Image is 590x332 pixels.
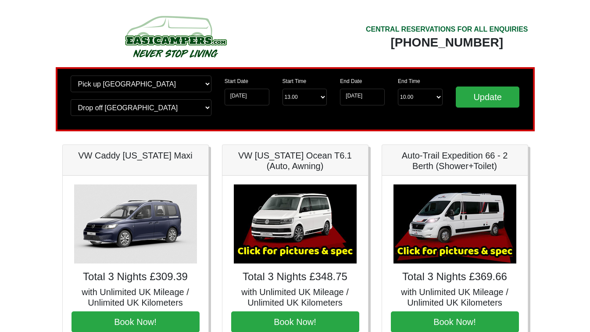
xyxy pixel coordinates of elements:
[72,271,200,283] h4: Total 3 Nights £309.39
[231,287,359,308] h5: with Unlimited UK Mileage / Unlimited UK Kilometers
[282,77,307,85] label: Start Time
[366,35,528,51] div: [PHONE_NUMBER]
[72,150,200,161] h5: VW Caddy [US_STATE] Maxi
[74,184,197,263] img: VW Caddy California Maxi
[391,150,519,171] h5: Auto-Trail Expedition 66 - 2 Berth (Shower+Toilet)
[234,184,357,263] img: VW California Ocean T6.1 (Auto, Awning)
[340,89,385,105] input: Return Date
[366,24,528,35] div: CENTRAL RESERVATIONS FOR ALL ENQUIRIES
[92,12,259,61] img: campers-checkout-logo.png
[72,287,200,308] h5: with Unlimited UK Mileage / Unlimited UK Kilometers
[391,271,519,283] h4: Total 3 Nights £369.66
[340,77,362,85] label: End Date
[456,87,520,108] input: Update
[398,77,420,85] label: End Time
[225,77,248,85] label: Start Date
[231,150,359,171] h5: VW [US_STATE] Ocean T6.1 (Auto, Awning)
[231,271,359,283] h4: Total 3 Nights £348.75
[391,287,519,308] h5: with Unlimited UK Mileage / Unlimited UK Kilometers
[225,89,269,105] input: Start Date
[393,184,516,263] img: Auto-Trail Expedition 66 - 2 Berth (Shower+Toilet)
